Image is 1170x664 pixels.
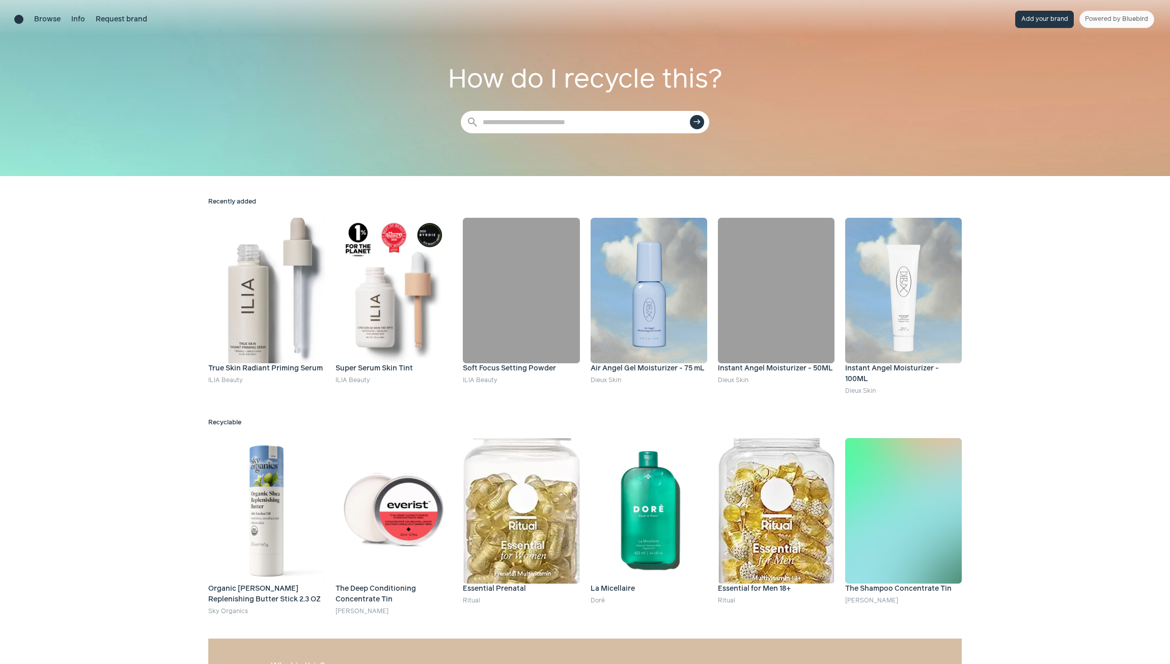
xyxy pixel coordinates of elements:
[463,438,579,594] a: Essential Prenatal Essential Prenatal
[466,116,479,128] span: search
[336,584,452,605] h4: The Deep Conditioning Concentrate Tin
[693,118,701,126] span: east
[208,197,962,207] h2: Recently added
[336,218,452,363] img: Super Serum Skin Tint
[208,438,325,584] img: Organic Shea Replenishing Butter Stick 2.3 OZ
[591,597,605,604] a: Doré
[34,14,61,25] a: Browse
[208,218,325,363] img: True Skin Radiant Priming Serum
[845,597,898,604] a: [PERSON_NAME]
[718,377,748,384] a: Dieux Skin
[845,438,962,594] a: The Shampoo Concentrate Tin The Shampoo Concentrate Tin
[463,218,579,374] a: Soft Focus Setting Powder Soft Focus Setting Powder
[463,584,579,594] h4: Essential Prenatal
[591,438,707,594] a: La Micellaire La Micellaire
[208,584,325,605] h4: Organic Shea Replenishing Butter Stick 2.3 OZ
[591,438,707,584] img: La Micellaire
[208,377,243,384] a: ILIA Beauty
[336,377,370,384] a: ILIA Beauty
[591,363,707,374] h4: Air Angel Gel Moisturizer - 75 mL
[208,438,325,605] a: Organic Shea Replenishing Butter Stick 2.3 OZ Organic [PERSON_NAME] Replenishing Butter Stick 2.3 OZ
[718,438,834,594] a: Essential for Men 18+ Essential for Men 18+
[690,115,704,129] button: east
[591,218,707,374] a: Air Angel Gel Moisturizer - 75 mL Air Angel Gel Moisturizer - 75 mL
[845,584,962,594] h4: The Shampoo Concentrate Tin
[208,608,248,615] a: Sky Organics
[336,438,452,605] a: The Deep Conditioning Concentrate Tin The Deep Conditioning Concentrate Tin
[718,597,735,604] a: Ritual
[591,218,707,363] img: Air Angel Gel Moisturizer - 75 mL
[96,14,147,25] a: Request brand
[1079,11,1154,28] a: Powered by Bluebird
[14,15,23,24] a: Brand directory home
[447,60,723,100] h1: How do I recycle this?
[591,377,621,384] a: Dieux Skin
[463,438,579,584] img: Essential Prenatal
[463,377,497,384] a: ILIA Beauty
[845,438,962,584] img: The Shampoo Concentrate Tin
[336,438,452,584] img: The Deep Conditioning Concentrate Tin
[718,218,834,374] a: Instant Angel Moisturizer - 50ML Instant Angel Moisturizer - 50ML
[463,597,480,604] a: Ritual
[208,418,962,427] h2: Recyclable
[591,584,707,594] h4: La Micellaire
[336,218,452,374] a: Super Serum Skin Tint Super Serum Skin Tint
[718,363,834,374] h4: Instant Angel Moisturizer - 50ML
[336,608,388,615] a: [PERSON_NAME]
[463,363,579,374] h4: Soft Focus Setting Powder
[71,14,85,25] a: Info
[208,363,325,374] h4: True Skin Radiant Priming Serum
[718,584,834,594] h4: Essential for Men 18+
[845,218,962,385] a: Instant Angel Moisturizer - 100ML Instant Angel Moisturizer - 100ML
[208,218,325,374] a: True Skin Radiant Priming Serum True Skin Radiant Priming Serum
[336,363,452,374] h4: Super Serum Skin Tint
[718,438,834,584] img: Essential for Men 18+
[845,363,962,385] h4: Instant Angel Moisturizer - 100ML
[845,388,876,394] a: Dieux Skin
[1122,16,1148,22] span: Bluebird
[1015,11,1074,28] button: Add your brand
[845,218,962,363] img: Instant Angel Moisturizer - 100ML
